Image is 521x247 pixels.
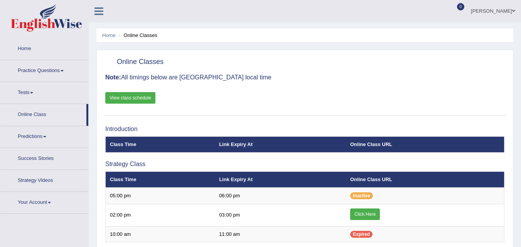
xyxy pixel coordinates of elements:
a: Success Stories [0,148,88,167]
li: Online Classes [117,32,157,39]
h3: All timings below are [GEOGRAPHIC_DATA] local time [105,74,504,81]
a: Home [0,38,88,57]
h3: Strategy Class [105,161,504,168]
span: Inactive [350,192,373,199]
a: Home [102,32,116,38]
td: 10:00 am [106,226,215,242]
a: Online Class [0,104,86,123]
a: Practice Questions [0,60,88,79]
th: Class Time [106,171,215,188]
td: 02:00 pm [106,204,215,226]
th: Class Time [106,136,215,153]
a: View class schedule [105,92,155,104]
a: Predictions [0,126,88,145]
a: Click Here [350,208,380,220]
td: 05:00 pm [106,188,215,204]
a: Strategy Videos [0,170,88,189]
span: 0 [457,3,465,10]
a: Your Account [0,192,88,211]
th: Link Expiry At [215,136,346,153]
b: Note: [105,74,121,81]
h2: Online Classes [105,56,164,68]
h3: Introduction [105,126,504,133]
td: 11:00 am [215,226,346,242]
td: 03:00 pm [215,204,346,226]
th: Link Expiry At [215,171,346,188]
th: Online Class URL [346,171,504,188]
a: Tests [0,82,88,101]
span: Expired [350,231,373,238]
th: Online Class URL [346,136,504,153]
td: 06:00 pm [215,188,346,204]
